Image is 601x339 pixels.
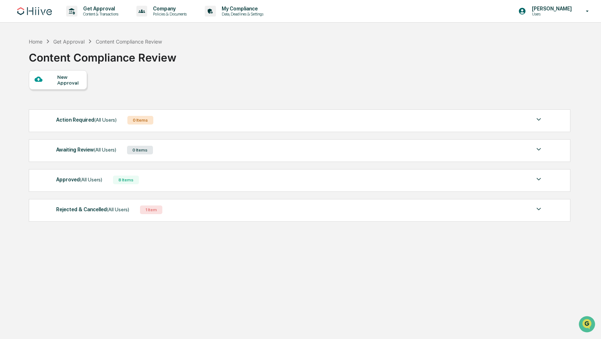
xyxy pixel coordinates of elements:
[77,6,122,12] p: Get Approval
[534,205,543,213] img: caret
[534,175,543,184] img: caret
[57,74,81,86] div: New Approval
[17,7,52,15] img: logo
[14,91,46,98] span: Preclearance
[147,12,190,17] p: Policies & Documents
[24,55,118,62] div: Start new chat
[578,315,597,335] iframe: Open customer support
[29,39,42,45] div: Home
[96,39,162,45] div: Content Compliance Review
[107,207,129,212] span: (All Users)
[7,91,13,97] div: 🖐️
[526,12,575,17] p: Users
[534,115,543,124] img: caret
[127,146,153,154] div: 0 Items
[216,12,267,17] p: Data, Deadlines & Settings
[80,177,102,182] span: (All Users)
[24,62,91,68] div: We're available if you need us!
[72,122,87,127] span: Pylon
[7,105,13,111] div: 🔎
[94,147,116,153] span: (All Users)
[53,39,85,45] div: Get Approval
[56,175,102,184] div: Approved
[4,88,49,101] a: 🖐️Preclearance
[216,6,267,12] p: My Compliance
[526,6,575,12] p: [PERSON_NAME]
[113,176,139,184] div: 8 Items
[77,12,122,17] p: Content & Transactions
[59,91,89,98] span: Attestations
[534,145,543,154] img: caret
[140,205,162,214] div: 1 Item
[122,57,131,66] button: Start new chat
[127,116,153,125] div: 0 Items
[7,55,20,68] img: 1746055101610-c473b297-6a78-478c-a979-82029cc54cd1
[52,91,58,97] div: 🗄️
[49,88,92,101] a: 🗄️Attestations
[14,104,45,112] span: Data Lookup
[4,101,48,114] a: 🔎Data Lookup
[56,205,129,214] div: Rejected & Cancelled
[51,122,87,127] a: Powered byPylon
[56,115,117,125] div: Action Required
[7,15,131,27] p: How can we help?
[147,6,190,12] p: Company
[29,45,176,64] div: Content Compliance Review
[56,145,116,154] div: Awaiting Review
[94,117,117,123] span: (All Users)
